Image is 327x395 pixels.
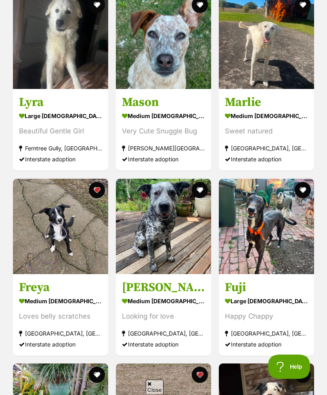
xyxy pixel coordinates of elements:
[225,311,308,322] div: Happy Chappy
[116,179,211,274] img: Milo
[219,179,314,274] img: Fuji
[122,328,205,339] div: [GEOGRAPHIC_DATA], [GEOGRAPHIC_DATA]
[225,126,308,137] div: Sweet natured
[225,339,308,350] div: Interstate adoption
[192,367,208,383] button: favourite
[13,179,108,274] img: Freya
[122,110,205,122] div: medium [DEMOGRAPHIC_DATA] Dog
[19,110,102,122] div: large [DEMOGRAPHIC_DATA] Dog
[122,339,205,350] div: Interstate adoption
[116,89,211,171] a: Mason medium [DEMOGRAPHIC_DATA] Dog Very Cute Snuggle Bug [PERSON_NAME][GEOGRAPHIC_DATA] Intersta...
[19,295,102,307] div: medium [DEMOGRAPHIC_DATA] Dog
[13,89,108,171] a: Lyra large [DEMOGRAPHIC_DATA] Dog Beautiful Gentle Girl Ferntree Gully, [GEOGRAPHIC_DATA] Interst...
[19,126,102,137] div: Beautiful Gentle Girl
[116,274,211,356] a: [PERSON_NAME] medium [DEMOGRAPHIC_DATA] Dog Looking for love [GEOGRAPHIC_DATA], [GEOGRAPHIC_DATA]...
[225,295,308,307] div: large [DEMOGRAPHIC_DATA] Dog
[225,110,308,122] div: medium [DEMOGRAPHIC_DATA] Dog
[225,95,308,110] h3: Marlie
[13,274,108,356] a: Freya medium [DEMOGRAPHIC_DATA] Dog Loves belly scratches [GEOGRAPHIC_DATA], [GEOGRAPHIC_DATA] In...
[192,182,208,198] button: favourite
[295,182,311,198] button: favourite
[122,126,205,137] div: Very Cute Snuggle Bug
[19,95,102,110] h3: Lyra
[19,311,102,322] div: Loves belly scratches
[146,380,163,394] span: Close
[89,182,105,198] button: favourite
[89,367,105,383] button: favourite
[19,328,102,339] div: [GEOGRAPHIC_DATA], [GEOGRAPHIC_DATA]
[122,280,205,295] h3: [PERSON_NAME]
[219,89,314,171] a: Marlie medium [DEMOGRAPHIC_DATA] Dog Sweet natured [GEOGRAPHIC_DATA], [GEOGRAPHIC_DATA] Interstat...
[19,143,102,154] div: Ferntree Gully, [GEOGRAPHIC_DATA]
[19,154,102,165] div: Interstate adoption
[122,95,205,110] h3: Mason
[225,154,308,165] div: Interstate adoption
[19,280,102,295] h3: Freya
[225,280,308,295] h3: Fuji
[122,143,205,154] div: [PERSON_NAME][GEOGRAPHIC_DATA]
[19,339,102,350] div: Interstate adoption
[225,143,308,154] div: [GEOGRAPHIC_DATA], [GEOGRAPHIC_DATA]
[122,311,205,322] div: Looking for love
[122,295,205,307] div: medium [DEMOGRAPHIC_DATA] Dog
[219,274,314,356] a: Fuji large [DEMOGRAPHIC_DATA] Dog Happy Chappy [GEOGRAPHIC_DATA], [GEOGRAPHIC_DATA] Interstate ad...
[268,355,311,379] iframe: Help Scout Beacon - Open
[122,154,205,165] div: Interstate adoption
[225,328,308,339] div: [GEOGRAPHIC_DATA], [GEOGRAPHIC_DATA]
